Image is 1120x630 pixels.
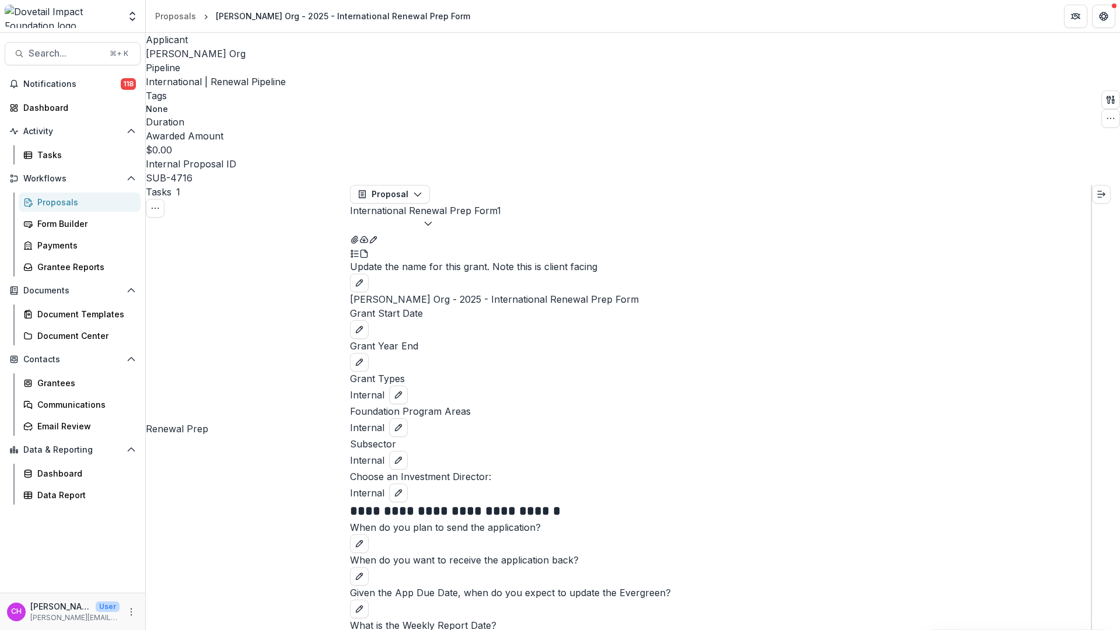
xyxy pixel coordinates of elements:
[23,127,122,136] span: Activity
[37,196,131,208] div: Proposals
[107,47,131,60] div: ⌘ + K
[146,129,286,143] p: Awarded Amount
[359,246,369,260] button: PDF view
[350,437,1091,451] p: Subsector
[23,101,131,114] div: Dashboard
[146,185,171,199] h3: Tasks
[146,199,164,218] button: Toggle View Cancelled Tasks
[350,292,1091,306] p: [PERSON_NAME] Org - 2025 - International Renewal Prep Form
[37,467,131,480] div: Dashboard
[5,169,141,188] button: Open Workflows
[30,600,91,612] p: [PERSON_NAME] [PERSON_NAME]
[37,308,131,320] div: Document Templates
[146,89,286,103] p: Tags
[1092,5,1115,28] button: Get Help
[350,306,1091,320] p: Grant Start Date
[350,204,501,232] button: International Renewal Prep Form1
[389,386,408,404] button: edit
[23,445,122,455] span: Data & Reporting
[350,232,359,246] button: View Attached Files
[19,464,141,483] a: Dashboard
[19,485,141,505] a: Data Report
[19,395,141,414] a: Communications
[350,185,430,204] button: Proposal
[121,78,136,90] span: 118
[23,286,122,296] span: Documents
[19,257,141,276] a: Grantee Reports
[350,520,1091,534] p: When do you plan to send the application?
[350,388,384,402] span: Internal
[37,398,131,411] div: Communications
[124,5,141,28] button: Open entity switcher
[350,567,369,586] button: edit
[19,326,141,345] a: Document Center
[37,420,131,432] div: Email Review
[19,236,141,255] a: Payments
[1092,185,1111,204] button: Expand right
[30,612,120,623] p: [PERSON_NAME][EMAIL_ADDRESS][DOMAIN_NAME]
[37,218,131,230] div: Form Builder
[124,605,138,619] button: More
[350,553,1091,567] p: When do you want to receive the application back?
[29,48,103,59] span: Search...
[19,214,141,233] a: Form Builder
[389,418,408,437] button: edit
[23,79,121,89] span: Notifications
[146,33,286,47] p: Applicant
[11,608,22,615] div: Courtney Eker Hardy
[350,260,1091,274] p: Update the name for this grant. Note this is client facing
[19,192,141,212] a: Proposals
[155,10,196,22] div: Proposals
[19,373,141,393] a: Grantees
[350,274,369,292] button: edit
[389,451,408,470] button: edit
[369,232,378,246] button: Edit as form
[5,42,141,65] button: Search...
[350,353,369,372] button: edit
[350,534,369,553] button: edit
[37,239,131,251] div: Payments
[146,115,286,129] p: Duration
[23,174,122,184] span: Workflows
[37,261,131,273] div: Grantee Reports
[146,143,172,157] p: $0.00
[146,61,286,75] p: Pipeline
[150,8,475,24] nav: breadcrumb
[37,149,131,161] div: Tasks
[5,350,141,369] button: Open Contacts
[37,330,131,342] div: Document Center
[23,355,122,365] span: Contacts
[146,75,286,89] p: International | Renewal Pipeline
[5,75,141,93] button: Notifications118
[350,486,384,500] span: Internal
[146,171,192,185] p: SUB-4716
[350,600,369,618] button: edit
[350,404,1091,418] p: Foundation Program Areas
[5,440,141,459] button: Open Data & Reporting
[350,421,384,435] span: Internal
[96,601,120,612] p: User
[19,145,141,164] a: Tasks
[150,8,201,24] a: Proposals
[216,10,470,22] div: [PERSON_NAME] Org - 2025 - International Renewal Prep Form
[146,422,350,436] h4: Renewal Prep
[19,304,141,324] a: Document Templates
[350,246,359,260] button: Plaintext view
[5,5,120,28] img: Dovetail Impact Foundation logo
[5,281,141,300] button: Open Documents
[146,157,286,171] p: Internal Proposal ID
[350,339,1091,353] p: Grant Year End
[146,103,168,115] p: None
[176,186,180,198] span: 1
[19,416,141,436] a: Email Review
[5,98,141,117] a: Dashboard
[5,122,141,141] button: Open Activity
[350,453,384,467] span: Internal
[350,372,1091,386] p: Grant Types
[350,470,1091,484] p: Choose an Investment Director:
[146,48,246,60] a: [PERSON_NAME] Org
[37,489,131,501] div: Data Report
[1064,5,1087,28] button: Partners
[350,586,1091,600] p: Given the App Due Date, when do you expect to update the Evergreen?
